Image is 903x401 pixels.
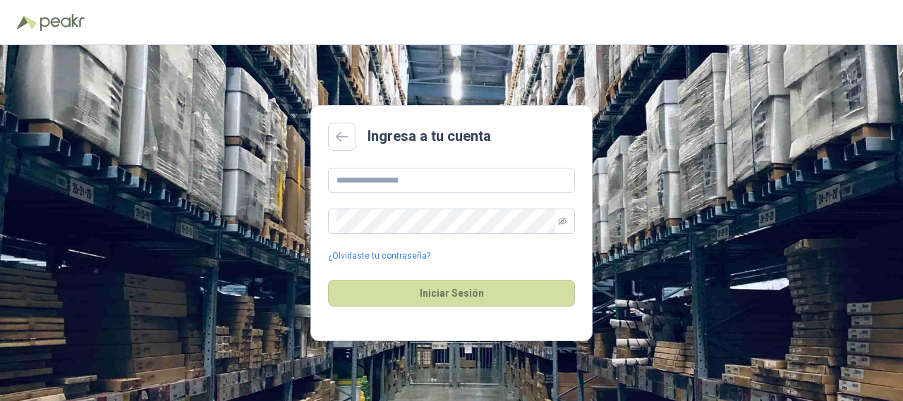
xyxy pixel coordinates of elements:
[558,217,566,226] span: eye-invisible
[368,125,491,147] h2: Ingresa a tu cuenta
[40,14,85,31] img: Peakr
[328,249,430,263] a: ¿Olvidaste tu contraseña?
[328,280,575,307] button: Iniciar Sesión
[17,16,37,30] img: Logo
